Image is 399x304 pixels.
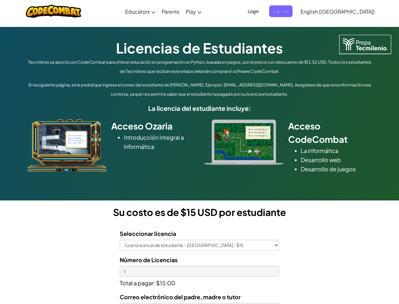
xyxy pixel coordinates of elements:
[125,8,150,15] span: Educators
[124,133,195,151] li: Introducción integral a informática
[26,5,81,18] img: CodeCombat logo
[300,8,375,15] span: English ([GEOGRAPHIC_DATA])
[288,119,372,146] h2: Acceso CodeCombat
[204,119,283,165] img: type_real_code.png
[111,119,195,133] h2: Acceso Ozaria
[159,3,183,20] a: Parents
[297,3,378,20] a: English ([GEOGRAPHIC_DATA])
[269,5,293,17] button: Sign Up
[183,3,205,20] a: Play
[26,38,373,58] h1: Licencias de Estudiantes
[122,3,159,20] a: Educators
[186,8,196,15] span: Play
[339,35,391,54] img: Tecmilenio logo
[120,229,176,238] label: Seleccionar licencia
[26,58,373,76] p: Tecmilenio se asoció con CodeCombat para ofrecer educación en programación en Python, basada en j...
[26,103,373,113] h5: La licencia del estudiante incluye:
[301,146,372,155] li: La informática
[27,119,106,172] img: ozaria_acodus.png
[244,5,263,17] button: Login
[120,292,241,301] label: Correo electrónico del padre, madre o tutor
[301,164,372,174] li: Desarrollo de juegos
[301,155,372,164] li: Desarrollo web
[120,255,178,264] label: Número de Licencias
[26,80,373,99] p: En la siguiente página, se le pedirá que ingrese el correo del estudiante de [PERSON_NAME]. Ejemp...
[120,277,279,288] p: Total a pagar: $15.00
